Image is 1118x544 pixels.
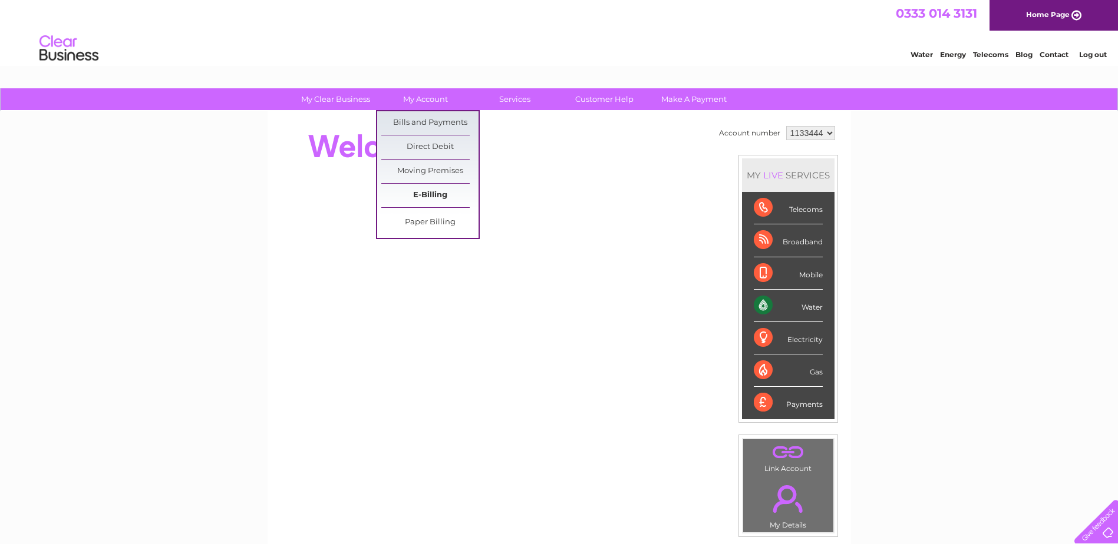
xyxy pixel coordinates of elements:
[754,354,823,387] div: Gas
[761,170,786,181] div: LIVE
[754,192,823,224] div: Telecoms
[716,123,783,143] td: Account number
[377,88,474,110] a: My Account
[743,439,834,476] td: Link Account
[466,88,563,110] a: Services
[281,6,838,57] div: Clear Business is a trading name of Verastar Limited (registered in [GEOGRAPHIC_DATA] No. 3667643...
[381,184,479,207] a: E-Billing
[39,31,99,67] img: logo.png
[754,257,823,290] div: Mobile
[896,6,977,21] a: 0333 014 3131
[645,88,743,110] a: Make A Payment
[1079,50,1107,59] a: Log out
[381,111,479,135] a: Bills and Payments
[1040,50,1068,59] a: Contact
[911,50,933,59] a: Water
[381,211,479,234] a: Paper Billing
[746,442,830,463] a: .
[287,88,384,110] a: My Clear Business
[754,290,823,322] div: Water
[973,50,1008,59] a: Telecoms
[754,224,823,257] div: Broadband
[940,50,966,59] a: Energy
[381,135,479,159] a: Direct Debit
[742,158,835,192] div: MY SERVICES
[754,387,823,419] div: Payments
[754,322,823,354] div: Electricity
[1015,50,1033,59] a: Blog
[556,88,653,110] a: Customer Help
[381,160,479,183] a: Moving Premises
[746,478,830,519] a: .
[743,475,834,533] td: My Details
